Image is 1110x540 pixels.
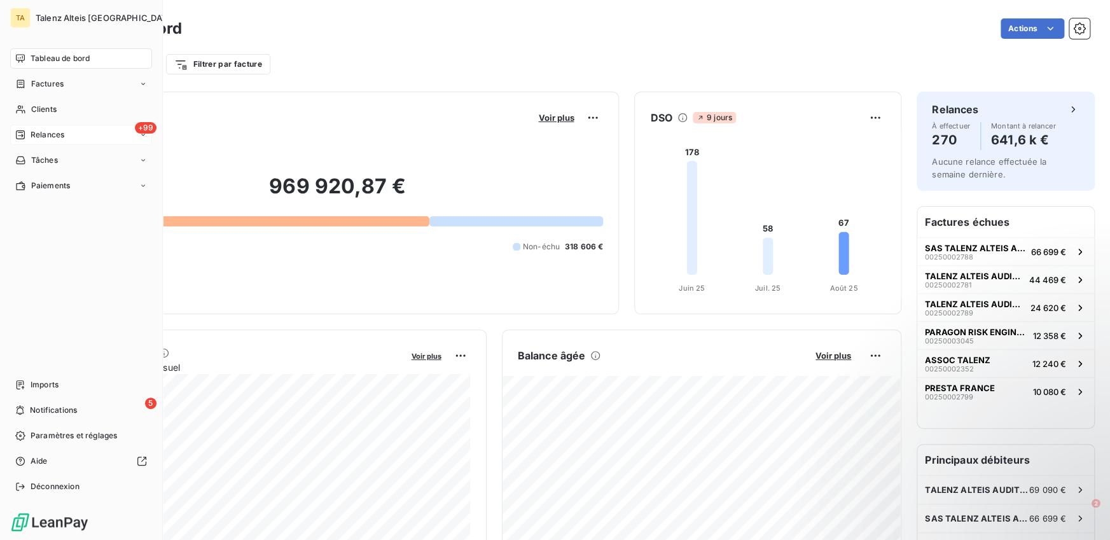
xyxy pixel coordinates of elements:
[925,271,1024,281] span: TALENZ ALTEIS AUDIT IDF
[932,156,1046,179] span: Aucune relance effectuée la semaine dernière.
[10,176,152,196] a: Paiements
[10,451,152,471] a: Aide
[31,481,80,492] span: Déconnexion
[812,350,855,361] button: Voir plus
[1033,387,1066,397] span: 10 080 €
[565,241,603,253] span: 318 606 €
[917,349,1094,377] button: ASSOC TALENZ0025000235212 240 €
[925,365,974,373] span: 00250002352
[991,130,1056,150] h4: 641,6 k €
[10,8,31,28] div: TA
[1001,18,1064,39] button: Actions
[917,265,1094,293] button: TALENZ ALTEIS AUDIT IDF0025000278144 469 €
[925,327,1028,337] span: PARAGON RISK ENGINEERING FRANC
[72,361,403,374] span: Chiffre d'affaires mensuel
[10,426,152,446] a: Paramètres et réglages
[1030,303,1066,313] span: 24 620 €
[932,102,978,117] h6: Relances
[534,112,578,123] button: Voir plus
[917,207,1094,237] h6: Factures échues
[693,112,736,123] span: 9 jours
[1031,247,1066,257] span: 66 699 €
[925,309,973,317] span: 00250002789
[31,155,58,166] span: Tâches
[523,241,560,253] span: Non-échu
[30,405,77,416] span: Notifications
[10,150,152,170] a: Tâches
[518,348,586,363] h6: Balance âgée
[932,130,970,150] h4: 270
[36,13,176,23] span: Talenz Alteis [GEOGRAPHIC_DATA]
[412,352,441,361] span: Voir plus
[10,74,152,94] a: Factures
[31,53,90,64] span: Tableau de bord
[1029,275,1066,285] span: 44 469 €
[1093,497,1103,507] span: 2
[925,281,971,289] span: 00250002781
[917,377,1094,405] button: PRESTA FRANCE0025000279910 080 €
[10,125,152,145] a: +99Relances
[31,430,117,441] span: Paramètres et réglages
[991,122,1056,130] span: Montant à relancer
[31,455,48,467] span: Aide
[31,104,57,115] span: Clients
[1029,513,1066,523] span: 66 699 €
[917,321,1094,349] button: PARAGON RISK ENGINEERING FRANC0025000304512 358 €
[72,174,603,212] h2: 969 920,87 €
[10,48,152,69] a: Tableau de bord
[917,293,1094,321] button: TALENZ ALTEIS AUDIT IDF0025000278924 620 €
[755,284,780,293] tspan: Juil. 25
[145,398,156,409] span: 5
[925,337,974,345] span: 00250003045
[815,350,851,361] span: Voir plus
[925,393,973,401] span: 00250002799
[1067,497,1097,527] iframe: Intercom live chat
[925,355,990,365] span: ASSOC TALENZ
[31,78,64,90] span: Factures
[1033,331,1066,341] span: 12 358 €
[925,299,1025,309] span: TALENZ ALTEIS AUDIT IDF
[932,122,970,130] span: À effectuer
[856,417,1110,506] iframe: Intercom notifications message
[917,237,1094,265] button: SAS TALENZ ALTEIS AUDIT0025000278866 699 €
[538,113,574,123] span: Voir plus
[925,513,1029,523] span: SAS TALENZ ALTEIS AUDIT
[10,99,152,120] a: Clients
[650,110,672,125] h6: DSO
[925,253,973,261] span: 00250002788
[408,350,445,361] button: Voir plus
[830,284,858,293] tspan: Août 25
[1032,359,1066,369] span: 12 240 €
[31,129,64,141] span: Relances
[10,512,89,532] img: Logo LeanPay
[925,383,995,393] span: PRESTA FRANCE
[10,375,152,395] a: Imports
[679,284,705,293] tspan: Juin 25
[166,54,270,74] button: Filtrer par facture
[31,180,70,191] span: Paiements
[135,122,156,134] span: +99
[925,243,1026,253] span: SAS TALENZ ALTEIS AUDIT
[31,379,59,391] span: Imports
